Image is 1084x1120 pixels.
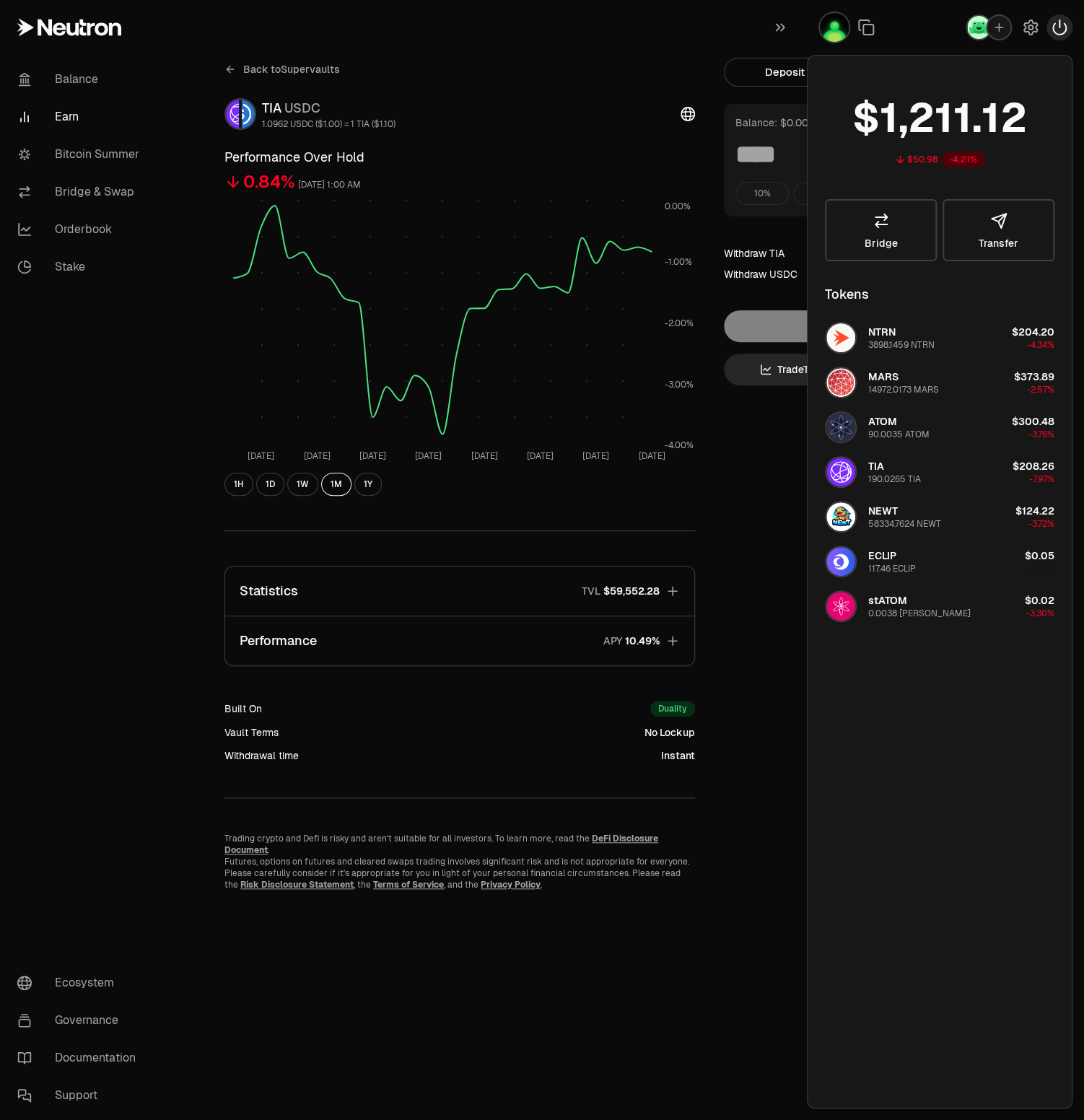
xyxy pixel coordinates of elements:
span: $0.02 [1025,594,1054,607]
span: ECLIP [868,549,896,562]
img: stATOM Logo [826,592,855,621]
span: -3.76% [1028,429,1054,440]
button: Deposit [724,58,846,87]
span: Back to Supervaults [243,62,340,76]
button: ATOM LogoATOM90.0035 ATOM$300.48-3.76% [816,406,1063,449]
p: Trading crypto and Defi is risky and aren't suitable for all investors. To learn more, read the . [224,833,695,856]
p: Statistics [240,581,298,601]
div: 0.84% [243,170,295,193]
img: TIA Logo [226,100,239,128]
a: Bridge [825,199,937,261]
a: Documentation [6,1039,156,1077]
button: 1H [224,473,253,496]
div: Balance: $0.00 [735,115,808,130]
tspan: [DATE] [639,450,665,462]
span: -7.97% [1029,473,1054,485]
a: Orderbook [6,211,156,248]
span: $208.26 [1013,460,1054,473]
button: 1W [287,473,318,496]
tspan: [DATE] [304,450,331,462]
button: TIA LogoTIA190.0265 TIA$208.26-7.97% [816,450,1063,494]
a: Earn [6,98,156,136]
p: Futures, options on futures and cleared swaps trading involves significant risk and is not approp... [224,856,695,891]
tspan: [DATE] [471,450,498,462]
div: Built On [224,701,262,716]
tspan: [DATE] [415,450,442,462]
p: Performance [240,631,317,651]
div: [DATE] 1:00 AM [298,177,361,193]
button: Treasure Chest [818,12,850,43]
tspan: -2.00% [665,318,694,329]
span: MARS [868,370,899,383]
img: ATOM Logo [826,413,855,442]
a: Bridge & Swap [6,173,156,211]
div: Withdraw USDC [724,267,797,281]
button: 1D [256,473,284,496]
button: stATOM LogostATOM0.0038 [PERSON_NAME]$0.02-3.30% [816,585,1063,628]
span: $0.05 [1025,549,1054,562]
a: Bitcoin Summer [6,136,156,173]
div: 117.46 ECLIP [868,563,916,574]
button: ECLIP LogoECLIP117.46 ECLIP$0.05+0.00% [816,540,1063,583]
span: TIA [868,460,884,473]
a: Ecosystem [6,964,156,1002]
a: Back toSupervaults [224,58,340,81]
img: USDC Logo [242,100,255,128]
tspan: [DATE] [582,450,609,462]
div: Instant [661,748,695,763]
span: stATOM [868,594,907,607]
button: Leap [966,14,1012,40]
span: +0.00% [1023,563,1054,574]
img: ECLIP Logo [826,547,855,576]
p: APY [603,634,622,649]
span: $59,552.28 [603,584,660,598]
span: -3.72% [1028,518,1054,530]
a: TradeTIA/USDCon the Orderbook [724,354,972,385]
tspan: -1.00% [665,256,692,268]
img: NTRN Logo [826,323,855,352]
div: 14972.0173 MARS [868,384,939,395]
div: 3898.1459 NTRN [868,339,935,351]
span: NEWT [868,504,898,517]
button: 1Y [354,473,382,496]
div: 190.0265 TIA [868,473,921,485]
div: Withdrawal time [224,748,299,763]
div: TIA [262,98,395,118]
p: TVL [582,584,600,598]
span: NTRN [868,325,896,338]
a: Governance [6,1002,156,1039]
span: -3.30% [1026,608,1054,619]
tspan: [DATE] [359,450,386,462]
span: Transfer [979,238,1018,248]
tspan: [DATE] [248,450,274,462]
span: $124.22 [1015,504,1054,517]
span: Bridge [865,238,898,248]
img: NEWT Logo [826,502,855,531]
button: NTRN LogoNTRN3898.1459 NTRN$204.20-4.34% [816,316,1063,359]
button: PerformanceAPY [225,616,694,665]
span: ATOM [868,415,897,428]
a: Support [6,1077,156,1114]
button: StatisticsTVL$59,552.28 [225,566,694,616]
div: $50.98 [907,154,938,165]
span: -2.57% [1027,384,1054,395]
span: USDC [284,100,320,116]
a: Stake [6,248,156,286]
div: 1.0962 USDC ($1.00) = 1 TIA ($1.10) [262,118,395,130]
div: 58334.7624 NEWT [868,518,941,530]
img: TIA Logo [826,458,855,486]
a: Risk Disclosure Statement [240,879,354,891]
div: Duality [650,701,695,717]
button: 1M [321,473,351,496]
img: MARS Logo [826,368,855,397]
button: Transfer [943,199,1054,261]
tspan: 0.00% [665,201,691,212]
div: Vault Terms [224,725,279,740]
span: $300.48 [1012,415,1054,428]
div: 90.0035 ATOM [868,429,930,440]
a: Terms of Service [373,879,444,891]
span: $204.20 [1012,325,1054,338]
div: -4.21% [941,152,985,167]
tspan: -4.00% [665,439,694,451]
img: Treasure Chest [820,13,849,42]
